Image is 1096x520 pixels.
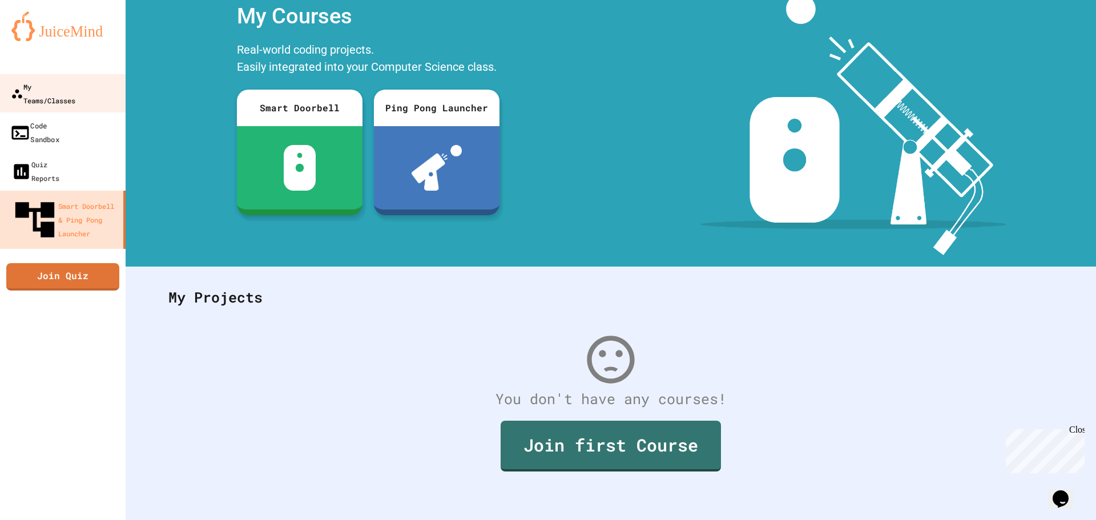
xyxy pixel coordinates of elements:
[1001,425,1085,473] iframe: chat widget
[157,388,1065,410] div: You don't have any courses!
[11,158,59,185] div: Quiz Reports
[11,11,114,41] img: logo-orange.svg
[237,90,362,126] div: Smart Doorbell
[374,90,499,126] div: Ping Pong Launcher
[1048,474,1085,509] iframe: chat widget
[10,118,59,146] div: Code Sandbox
[501,421,721,471] a: Join first Course
[231,38,505,81] div: Real-world coding projects. Easily integrated into your Computer Science class.
[11,80,75,107] div: My Teams/Classes
[157,275,1065,320] div: My Projects
[284,145,316,191] img: sdb-white.svg
[5,5,79,72] div: Chat with us now!Close
[412,145,462,191] img: ppl-with-ball.png
[6,263,119,291] a: Join Quiz
[11,196,119,243] div: Smart Doorbell & Ping Pong Launcher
